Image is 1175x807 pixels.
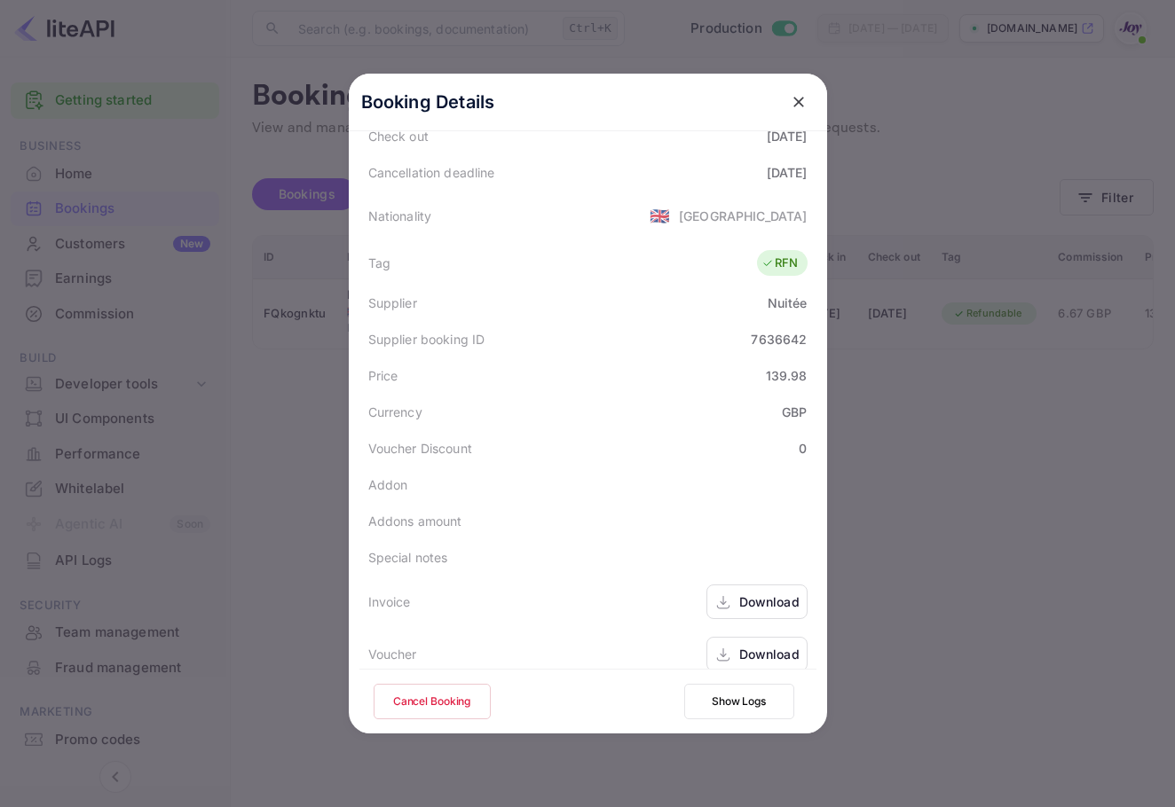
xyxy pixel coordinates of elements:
[361,89,495,115] p: Booking Details
[368,475,408,494] div: Addon
[679,207,808,225] div: [GEOGRAPHIC_DATA]
[368,207,432,225] div: Nationality
[739,592,800,611] div: Download
[766,366,808,385] div: 139.98
[650,200,670,231] span: United States
[739,645,800,663] div: Download
[783,86,815,118] button: close
[768,294,808,312] div: Nuitée
[767,163,808,182] div: [DATE]
[368,294,417,312] div: Supplier
[799,439,807,458] div: 0
[368,163,495,182] div: Cancellation deadline
[368,127,429,145] div: Check out
[368,592,411,611] div: Invoice
[368,645,417,663] div: Voucher
[368,366,398,385] div: Price
[368,330,485,349] div: Supplier booking ID
[684,684,794,719] button: Show Logs
[782,403,807,421] div: GBP
[751,330,807,349] div: 7636642
[761,255,798,272] div: RFN
[368,254,390,272] div: Tag
[368,403,422,421] div: Currency
[374,684,491,719] button: Cancel Booking
[368,548,448,567] div: Special notes
[767,127,808,145] div: [DATE]
[368,439,472,458] div: Voucher Discount
[368,512,462,530] div: Addons amount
